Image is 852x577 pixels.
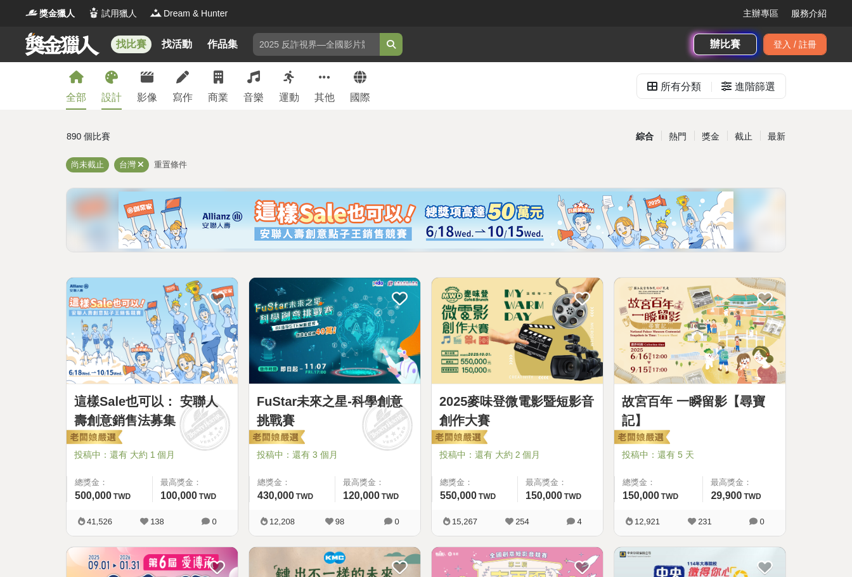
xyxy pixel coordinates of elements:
span: TWD [564,492,581,501]
img: Cover Image [614,278,785,384]
img: 老闆娘嚴選 [612,429,670,447]
span: 投稿中：還有 5 天 [622,448,778,462]
a: 運動 [279,62,299,110]
span: TWD [199,492,216,501]
div: 國際 [350,90,370,105]
div: 運動 [279,90,299,105]
span: 0 [212,517,216,526]
span: 最高獎金： [343,476,413,489]
img: 老闆娘嚴選 [429,429,487,447]
div: 全部 [66,90,86,105]
span: 138 [150,517,164,526]
span: 投稿中：還有 大約 1 個月 [74,448,230,462]
a: FuStar未來之星-科學創意挑戰賽 [257,392,413,430]
span: 試用獵人 [101,7,137,20]
div: 寫作 [172,90,193,105]
div: 影像 [137,90,157,105]
span: TWD [479,492,496,501]
span: 254 [515,517,529,526]
span: TWD [661,492,678,501]
a: 影像 [137,62,157,110]
span: 最高獎金： [711,476,778,489]
div: 獎金 [694,126,727,148]
a: 商業 [208,62,228,110]
img: Logo [150,6,162,19]
div: 所有分類 [661,74,701,100]
span: 98 [335,517,344,526]
div: 進階篩選 [735,74,775,100]
a: Logo獎金獵人 [25,7,75,20]
img: Cover Image [67,278,238,384]
div: 設計 [101,90,122,105]
span: 尚未截止 [71,160,104,169]
a: 找活動 [157,36,197,53]
a: LogoDream & Hunter [150,7,228,20]
a: 全部 [66,62,86,110]
span: TWD [113,492,131,501]
span: 0 [394,517,399,526]
span: 4 [577,517,581,526]
a: 其他 [314,62,335,110]
img: Cover Image [432,278,603,384]
span: 12,208 [269,517,295,526]
span: 150,000 [526,490,562,501]
a: 2025麥味登微電影暨短影音創作大賽 [439,392,595,430]
img: Logo [25,6,38,19]
span: 最高獎金： [160,476,230,489]
input: 2025 反詐視界—全國影片競賽 [253,33,380,56]
img: cf4fb443-4ad2-4338-9fa3-b46b0bf5d316.png [119,191,733,249]
span: 430,000 [257,490,294,501]
a: Logo試用獵人 [87,7,137,20]
span: 120,000 [343,490,380,501]
a: 寫作 [172,62,193,110]
span: 投稿中：還有 3 個月 [257,448,413,462]
img: 老闆娘嚴選 [64,429,122,447]
a: 設計 [101,62,122,110]
div: 音樂 [243,90,264,105]
span: 550,000 [440,490,477,501]
span: Dream & Hunter [164,7,228,20]
a: 故宮百年 一瞬留影【尋寶記】 [622,392,778,430]
span: 231 [698,517,712,526]
span: 獎金獵人 [39,7,75,20]
img: 老闆娘嚴選 [247,429,305,447]
span: 總獎金： [623,476,695,489]
img: Cover Image [249,278,420,384]
div: 890 個比賽 [67,126,306,148]
span: 0 [759,517,764,526]
span: 投稿中：還有 大約 2 個月 [439,448,595,462]
span: 12,921 [635,517,660,526]
span: 總獎金： [257,476,327,489]
a: 主辦專區 [743,7,778,20]
div: 熱門 [661,126,694,148]
div: 登入 / 註冊 [763,34,827,55]
span: 最高獎金： [526,476,595,489]
div: 綜合 [628,126,661,148]
span: 重置條件 [154,160,187,169]
span: 29,900 [711,490,742,501]
span: 500,000 [75,490,112,501]
a: 作品集 [202,36,243,53]
span: 41,526 [87,517,112,526]
span: 台灣 [119,160,136,169]
span: TWD [296,492,313,501]
span: 150,000 [623,490,659,501]
div: 商業 [208,90,228,105]
span: 總獎金： [440,476,510,489]
img: Logo [87,6,100,19]
a: 辦比賽 [694,34,757,55]
span: TWD [744,492,761,501]
a: 找比賽 [111,36,152,53]
a: 服務介紹 [791,7,827,20]
a: 音樂 [243,62,264,110]
span: TWD [382,492,399,501]
a: 國際 [350,62,370,110]
div: 最新 [760,126,793,148]
span: 100,000 [160,490,197,501]
div: 截止 [727,126,760,148]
